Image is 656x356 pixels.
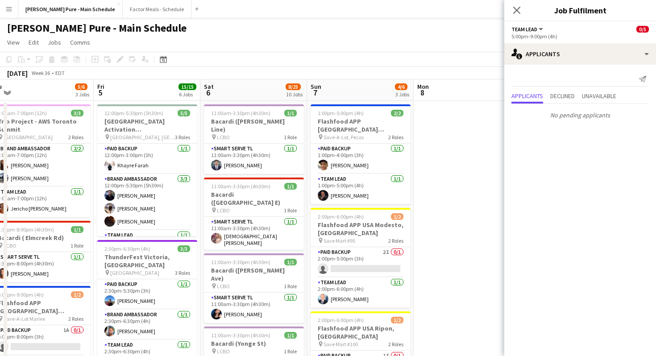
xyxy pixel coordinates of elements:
[123,0,191,18] button: Factor Meals - Schedule
[511,33,649,40] div: 5:00pm-9:00pm (4h)
[203,87,214,98] span: 6
[311,83,321,91] span: Sun
[70,38,90,46] span: Comms
[179,83,196,90] span: 15/15
[204,339,304,348] h3: Bacardi (Yonge St)
[4,37,23,48] a: View
[178,110,190,116] span: 5/5
[318,110,364,116] span: 1:00pm-5:00pm (4h)
[4,242,17,249] span: LCBO
[7,69,28,78] div: [DATE]
[71,226,83,233] span: 1/1
[110,269,159,276] span: [GEOGRAPHIC_DATA]
[97,230,197,261] app-card-role: Team Lead1/1
[311,324,411,340] h3: Flashfood APP USA Ripon, [GEOGRAPHIC_DATA]
[504,43,656,65] div: Applicants
[29,70,52,76] span: Week 36
[175,134,190,141] span: 3 Roles
[68,315,83,322] span: 2 Roles
[204,293,304,323] app-card-role: Smart Serve TL1/111:00am-3:30pm (4h30m)[PERSON_NAME]
[211,183,270,190] span: 11:00am-3:30pm (4h30m)
[4,134,53,141] span: [GEOGRAPHIC_DATA]
[75,91,89,98] div: 3 Jobs
[175,269,190,276] span: 3 Roles
[511,93,543,99] span: Applicants
[284,134,297,141] span: 1 Role
[217,283,230,290] span: LCBO
[324,237,355,244] span: Save Mart #95
[311,208,411,308] app-job-card: 2:00pm-6:00pm (4h)1/2Flashfood APP USA Modesto, [GEOGRAPHIC_DATA] Save Mart #952 RolesPaid Backup...
[97,174,197,230] app-card-role: Brand Ambassador3/312:00pm-5:30pm (5h30m)[PERSON_NAME][PERSON_NAME][PERSON_NAME]
[416,87,429,98] span: 8
[204,217,304,250] app-card-role: Smart Serve TL1/111:00am-3:30pm (4h30m)[DEMOGRAPHIC_DATA][PERSON_NAME]
[391,317,403,323] span: 1/2
[97,117,197,133] h3: [GEOGRAPHIC_DATA] Activation [GEOGRAPHIC_DATA]
[311,104,411,204] app-job-card: 1:00pm-5:00pm (4h)2/2Flashfood APP [GEOGRAPHIC_DATA] [GEOGRAPHIC_DATA], [GEOGRAPHIC_DATA] Save-A-...
[25,37,42,48] a: Edit
[311,174,411,204] app-card-role: Team Lead1/11:00pm-5:00pm (4h)[PERSON_NAME]
[179,91,196,98] div: 6 Jobs
[311,247,411,277] app-card-role: Paid Backup2I0/12:00pm-5:00pm (3h)
[511,26,544,33] button: Team Lead
[7,38,20,46] span: View
[318,317,364,323] span: 2:00pm-6:00pm (4h)
[286,83,301,90] span: 8/25
[286,91,303,98] div: 10 Jobs
[211,259,270,265] span: 11:00am-3:30pm (4h30m)
[395,91,409,98] div: 3 Jobs
[97,144,197,174] app-card-role: Paid Backup1/112:00pm-3:00pm (3h)Khayre Farah
[4,315,45,322] span: Save-A-Lot Marlee
[395,83,407,90] span: 4/6
[75,83,87,90] span: 5/6
[504,4,656,16] h3: Job Fulfilment
[97,104,197,236] app-job-card: 12:00pm-5:30pm (5h30m)5/5[GEOGRAPHIC_DATA] Activation [GEOGRAPHIC_DATA] [GEOGRAPHIC_DATA], [GEOGR...
[96,87,104,98] span: 5
[204,104,304,174] app-job-card: 11:00am-3:30pm (4h30m)1/1Bacardi ([PERSON_NAME] Line) LCBO1 RoleSmart Serve TL1/111:00am-3:30pm (...
[311,117,411,133] h3: Flashfood APP [GEOGRAPHIC_DATA] [GEOGRAPHIC_DATA], [GEOGRAPHIC_DATA]
[97,83,104,91] span: Fri
[388,134,403,141] span: 2 Roles
[388,237,403,244] span: 2 Roles
[204,253,304,323] app-job-card: 11:00am-3:30pm (4h30m)1/1Bacardi ([PERSON_NAME] Ave) LCBO1 RoleSmart Serve TL1/111:00am-3:30pm (4...
[284,283,297,290] span: 1 Role
[204,190,304,207] h3: Bacardi ([GEOGRAPHIC_DATA] E)
[97,253,197,269] h3: ThunderFest Victoria, [GEOGRAPHIC_DATA]
[284,207,297,214] span: 1 Role
[324,134,364,141] span: Save-A-Lot, Pecos
[217,348,230,355] span: LCBO
[178,245,190,252] span: 3/3
[284,332,297,339] span: 1/1
[318,213,364,220] span: 2:00pm-6:00pm (4h)
[97,279,197,310] app-card-role: Paid Backup1/12:30pm-5:30pm (3h)[PERSON_NAME]
[550,93,575,99] span: Declined
[7,21,187,35] h1: [PERSON_NAME] Pure - Main Schedule
[504,108,656,123] p: No pending applicants
[29,38,39,46] span: Edit
[636,26,649,33] span: 0/5
[204,178,304,250] app-job-card: 11:00am-3:30pm (4h30m)1/1Bacardi ([GEOGRAPHIC_DATA] E) LCBO1 RoleSmart Serve TL1/111:00am-3:30pm ...
[71,242,83,249] span: 1 Role
[204,117,304,133] h3: Bacardi ([PERSON_NAME] Line)
[211,110,270,116] span: 11:00am-3:30pm (4h30m)
[417,83,429,91] span: Mon
[44,37,65,48] a: Jobs
[582,93,616,99] span: Unavailable
[104,110,163,116] span: 12:00pm-5:30pm (5h30m)
[284,110,297,116] span: 1/1
[391,213,403,220] span: 1/2
[284,259,297,265] span: 1/1
[55,70,65,76] div: EDT
[217,207,230,214] span: LCBO
[311,221,411,237] h3: Flashfood APP USA Modesto, [GEOGRAPHIC_DATA]
[388,341,403,348] span: 2 Roles
[97,310,197,340] app-card-role: Brand Ambassador1/12:30pm-6:30pm (4h)[PERSON_NAME]
[204,266,304,282] h3: Bacardi ([PERSON_NAME] Ave)
[68,134,83,141] span: 2 Roles
[211,332,270,339] span: 11:00am-3:30pm (4h30m)
[104,245,150,252] span: 2:30pm-6:30pm (4h)
[511,26,537,33] span: Team Lead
